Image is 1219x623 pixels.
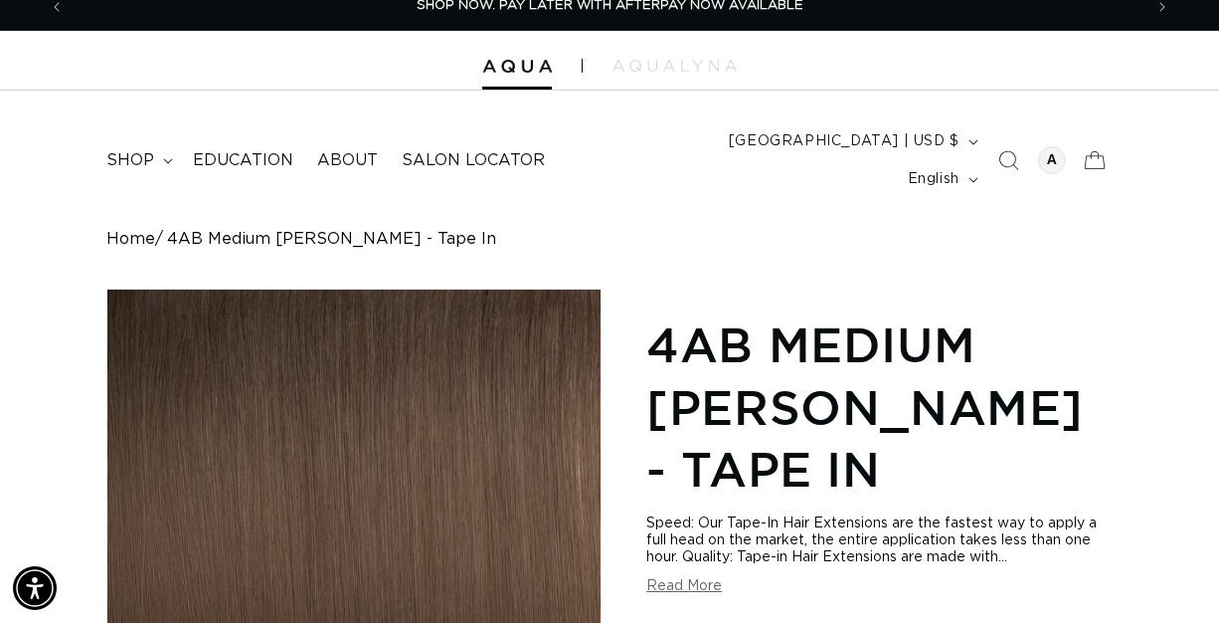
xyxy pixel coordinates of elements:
button: English [896,160,986,198]
span: English [908,169,959,190]
img: Aqua Hair Extensions [482,60,552,74]
span: 4AB Medium [PERSON_NAME] - Tape In [167,230,496,249]
div: Accessibility Menu [13,566,57,610]
summary: shop [94,138,181,183]
iframe: Chat Widget [1120,527,1219,623]
span: shop [106,150,154,171]
span: About [317,150,378,171]
button: Read More [646,578,722,595]
button: [GEOGRAPHIC_DATA] | USD $ [717,122,986,160]
a: Salon Locator [390,138,557,183]
span: Education [193,150,293,171]
a: About [305,138,390,183]
img: aqualyna.com [612,60,737,72]
a: Home [106,230,155,249]
h1: 4AB Medium [PERSON_NAME] - Tape In [646,313,1113,500]
nav: breadcrumbs [106,230,1114,249]
div: Speed: Our Tape-In Hair Extensions are the fastest way to apply a full head on the market, the en... [646,516,1113,566]
span: [GEOGRAPHIC_DATA] | USD $ [729,131,959,152]
a: Education [181,138,305,183]
summary: Search [986,138,1030,182]
span: Salon Locator [402,150,545,171]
